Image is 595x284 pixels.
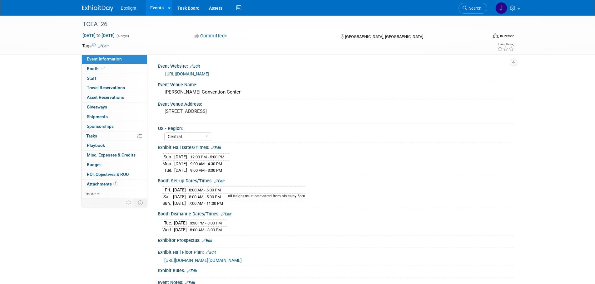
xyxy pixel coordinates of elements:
td: [DATE] [174,160,187,167]
a: Staff [82,74,147,83]
td: Sun. [162,200,173,207]
span: 8:00 AM - 3:00 PM [190,228,222,232]
td: [DATE] [174,167,187,174]
span: Giveaways [87,104,107,109]
div: Booth Dismantle Dates/Times: [158,209,513,217]
div: [PERSON_NAME] Convention Center [162,87,508,97]
span: Booth [87,66,106,71]
div: In-Person [500,34,514,38]
span: Sponsorships [87,124,114,129]
td: Sun. [162,153,174,160]
td: Toggle Event Tabs [134,199,147,207]
span: to [96,33,102,38]
div: Exhibit Rules: [158,266,513,274]
td: [DATE] [174,220,187,227]
img: Format-Inperson.png [493,33,499,38]
span: Event Information [87,56,122,61]
span: [GEOGRAPHIC_DATA], [GEOGRAPHIC_DATA] [345,34,423,39]
td: all freight must be cleared from aisles by 5pm [224,193,305,200]
a: Shipments [82,112,147,122]
td: Wed. [162,226,174,233]
span: Asset Reservations [87,95,124,100]
span: 3:30 PM - 8:00 PM [190,221,222,225]
span: 1 [113,181,118,186]
a: Edit [211,146,221,150]
div: Event Format [450,32,515,42]
a: Travel Reservations [82,83,147,93]
i: Booth reservation complete [102,67,105,70]
a: Event Information [82,55,147,64]
a: Misc. Expenses & Credits [82,151,147,160]
a: Edit [214,179,225,183]
a: Edit [221,212,231,216]
td: Tags [82,43,109,49]
td: [DATE] [174,153,187,160]
span: Shipments [87,114,108,119]
img: ExhibitDay [82,5,113,12]
a: Booth [82,64,147,74]
span: Playbook [87,143,105,148]
span: more [86,191,96,196]
a: Asset Reservations [82,93,147,102]
div: Booth Set-up Dates/Times: [158,176,513,184]
span: Search [467,6,481,11]
td: Personalize Event Tab Strip [123,199,134,207]
div: Exhibit Hall Dates/Times: [158,143,513,151]
a: Playbook [82,141,147,150]
div: Event Venue Address: [158,99,513,107]
span: 9:00 AM - 4:30 PM [190,161,222,166]
span: 8:00 AM - 6:00 PM [189,188,221,192]
a: Edit [202,238,212,243]
td: [DATE] [174,226,187,233]
span: Misc. Expenses & Credits [87,152,136,157]
div: TCEA '26 [80,19,478,30]
div: US - Region: [158,124,510,132]
td: [DATE] [173,193,186,200]
td: [DATE] [173,187,186,194]
a: Edit [206,250,216,255]
a: more [82,189,147,199]
td: Tue. [162,220,174,227]
span: Attachments [87,181,118,186]
span: (4 days) [116,34,129,38]
a: [URL][DOMAIN_NAME] [165,71,209,76]
a: Tasks [82,132,147,141]
a: Attachments1 [82,180,147,189]
a: Sponsorships [82,122,147,131]
a: Edit [190,64,200,69]
span: Travel Reservations [87,85,125,90]
span: Staff [87,76,96,81]
td: Tue. [162,167,174,174]
img: Jean Knight [495,2,507,14]
span: 12:00 PM - 5:00 PM [190,155,224,159]
td: Mon. [162,160,174,167]
span: Budget [87,162,101,167]
span: Boxlight [121,6,136,11]
div: Event Venue Name: [158,80,513,88]
button: Committed [192,33,230,39]
span: [DATE] [DATE] [82,33,115,38]
a: ROI, Objectives & ROO [82,170,147,179]
span: ROI, Objectives & ROO [87,172,129,177]
span: Tasks [86,133,97,138]
div: Exhibit Hall Floor Plan: [158,248,513,256]
a: Search [459,3,487,14]
span: 9:00 AM - 3:30 PM [190,168,222,173]
td: Fri. [162,187,173,194]
span: 7:00 AM - 11:00 PM [189,201,223,206]
span: 8:00 AM - 5:00 PM [189,195,221,199]
td: [DATE] [173,200,186,207]
a: Giveaways [82,103,147,112]
a: Edit [187,269,197,273]
div: Event Website: [158,61,513,70]
div: Event Rating [497,43,514,46]
a: Budget [82,160,147,170]
a: Edit [98,44,109,48]
pre: [STREET_ADDRESS] [165,108,299,114]
div: Exhibitor Prospectus: [158,236,513,244]
a: [URL][DOMAIN_NAME][DOMAIN_NAME] [164,258,242,263]
td: Sat. [162,193,173,200]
